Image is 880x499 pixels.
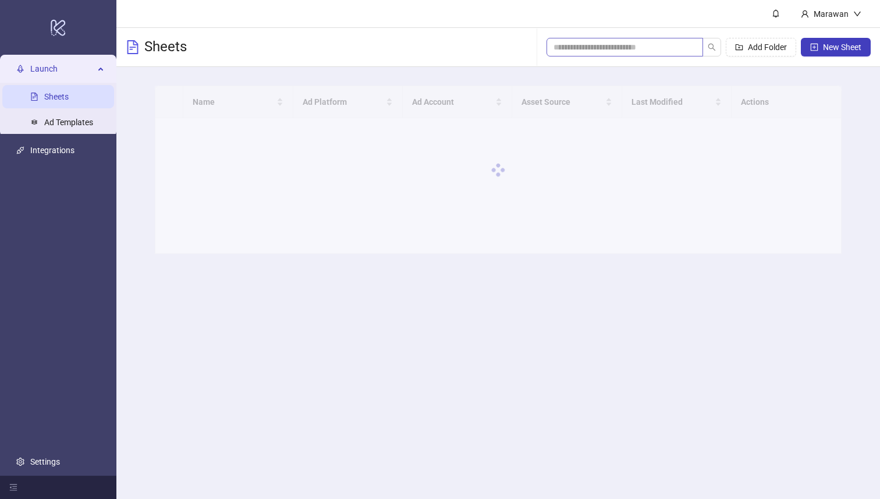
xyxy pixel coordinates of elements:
[823,43,861,52] span: New Sheet
[30,146,74,155] a: Integrations
[144,38,187,56] h3: Sheets
[44,93,69,102] a: Sheets
[726,38,796,56] button: Add Folder
[809,8,853,20] div: Marawan
[801,10,809,18] span: user
[30,58,94,81] span: Launch
[16,65,24,73] span: rocket
[44,118,93,128] a: Ad Templates
[772,9,780,17] span: bell
[735,43,743,51] span: folder-add
[810,43,818,51] span: plus-square
[30,457,60,466] a: Settings
[801,38,871,56] button: New Sheet
[853,10,861,18] span: down
[748,43,787,52] span: Add Folder
[126,40,140,54] span: file-text
[9,483,17,491] span: menu-fold
[708,43,716,51] span: search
